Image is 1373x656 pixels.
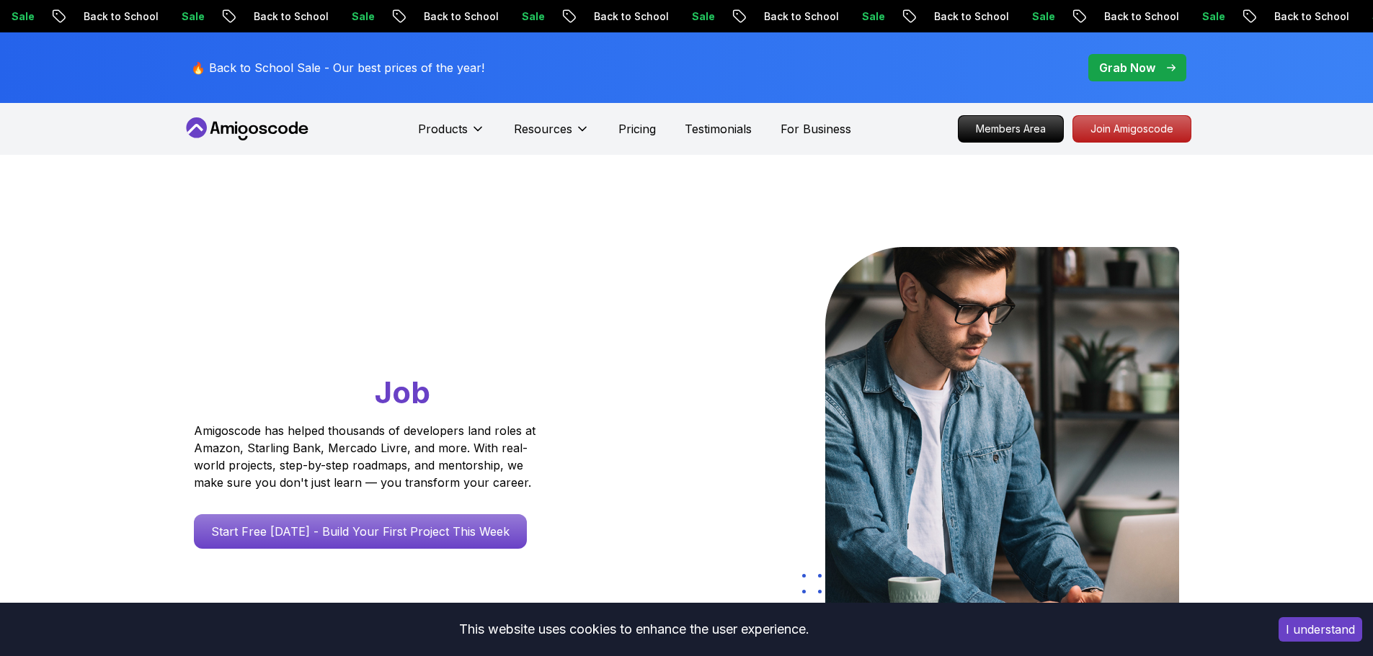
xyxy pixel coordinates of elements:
p: Products [418,120,468,138]
p: Sale [334,9,381,24]
p: Sale [505,9,551,24]
button: Products [418,120,485,149]
p: Amigoscode has helped thousands of developers land roles at Amazon, Starling Bank, Mercado Livre,... [194,422,540,491]
p: Sale [845,9,891,24]
p: Members Area [959,116,1063,142]
p: Resources [514,120,572,138]
a: Testimonials [685,120,752,138]
a: For Business [781,120,851,138]
p: Back to School [917,9,1015,24]
button: Resources [514,120,590,149]
a: Start Free [DATE] - Build Your First Project This Week [194,514,527,549]
p: Back to School [406,9,505,24]
h1: Go From Learning to Hired: Master Java, Spring Boot & Cloud Skills That Get You the [194,247,591,413]
a: Members Area [958,115,1064,143]
a: Join Amigoscode [1072,115,1191,143]
p: Sale [164,9,210,24]
img: hero [825,247,1179,618]
div: This website uses cookies to enhance the user experience. [11,614,1257,645]
p: Sale [675,9,721,24]
p: 🔥 Back to School Sale - Our best prices of the year! [191,59,484,76]
p: Grab Now [1099,59,1155,76]
p: Back to School [577,9,675,24]
span: Job [375,374,430,410]
p: Join Amigoscode [1073,116,1191,142]
p: Back to School [747,9,845,24]
button: Accept cookies [1279,617,1362,642]
p: Sale [1185,9,1231,24]
p: Back to School [236,9,334,24]
p: Back to School [1087,9,1185,24]
p: Back to School [66,9,164,24]
p: Back to School [1257,9,1355,24]
a: Pricing [618,120,656,138]
p: Sale [1015,9,1061,24]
